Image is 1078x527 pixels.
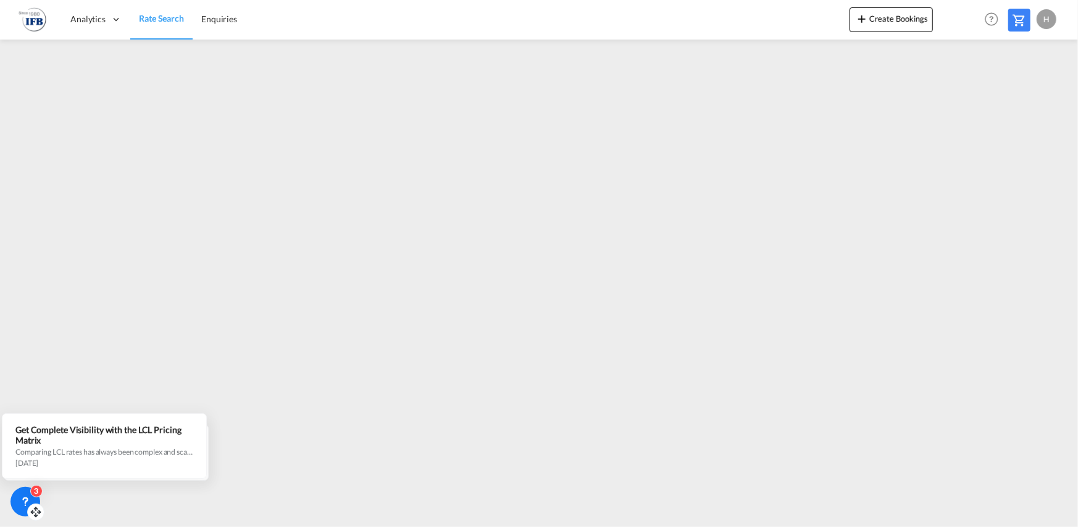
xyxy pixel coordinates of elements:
div: H [1037,9,1056,29]
button: icon-plus 400-fgCreate Bookings [850,7,933,32]
md-icon: icon-plus 400-fg [854,11,869,26]
span: Help [981,9,1002,30]
span: Analytics [70,13,106,25]
div: Help [981,9,1008,31]
img: b628ab10256c11eeb52753acbc15d091.png [19,6,46,33]
span: Rate Search [139,13,184,23]
span: Enquiries [201,14,237,24]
